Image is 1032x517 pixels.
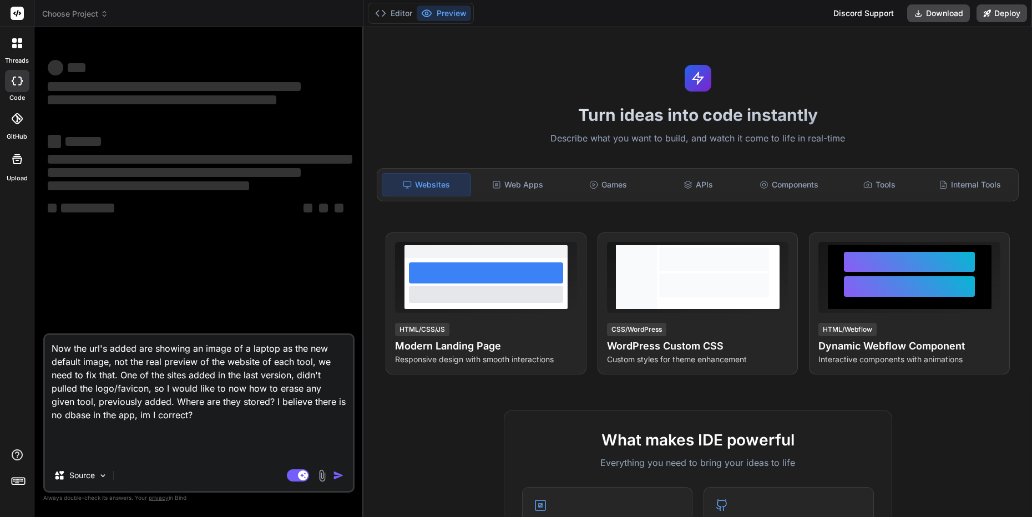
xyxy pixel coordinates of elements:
[61,204,114,212] span: ‌
[395,354,577,365] p: Responsive design with smooth interactions
[473,173,561,196] div: Web Apps
[303,204,312,212] span: ‌
[607,338,789,354] h4: WordPress Custom CSS
[907,4,970,22] button: Download
[522,456,874,469] p: Everything you need to bring your ideas to life
[7,132,27,141] label: GitHub
[607,323,666,336] div: CSS/WordPress
[371,6,417,21] button: Editor
[65,137,101,146] span: ‌
[48,168,301,177] span: ‌
[48,95,276,104] span: ‌
[564,173,652,196] div: Games
[745,173,833,196] div: Components
[977,4,1027,22] button: Deploy
[522,428,874,452] h2: What makes IDE powerful
[149,494,169,501] span: privacy
[319,204,328,212] span: ‌
[417,6,471,21] button: Preview
[370,131,1025,146] p: Describe what you want to build, and watch it come to life in real-time
[335,204,343,212] span: ‌
[43,493,355,503] p: Always double-check its answers. Your in Bind
[48,204,57,212] span: ‌
[48,60,63,75] span: ‌
[316,469,328,482] img: attachment
[827,4,901,22] div: Discord Support
[818,338,1000,354] h4: Dynamic Webflow Component
[395,323,449,336] div: HTML/CSS/JS
[48,181,249,190] span: ‌
[370,105,1025,125] h1: Turn ideas into code instantly
[925,173,1014,196] div: Internal Tools
[654,173,742,196] div: APIs
[98,471,108,480] img: Pick Models
[45,335,353,460] textarea: Now the url's added are showing an image of a laptop as the new default image, not the real previ...
[68,63,85,72] span: ‌
[48,82,301,91] span: ‌
[9,93,25,103] label: code
[42,8,108,19] span: Choose Project
[607,354,789,365] p: Custom styles for theme enhancement
[7,174,28,183] label: Upload
[48,155,352,164] span: ‌
[48,135,61,148] span: ‌
[818,323,877,336] div: HTML/Webflow
[395,338,577,354] h4: Modern Landing Page
[818,354,1000,365] p: Interactive components with animations
[69,470,95,481] p: Source
[835,173,923,196] div: Tools
[333,470,344,481] img: icon
[382,173,471,196] div: Websites
[5,56,29,65] label: threads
